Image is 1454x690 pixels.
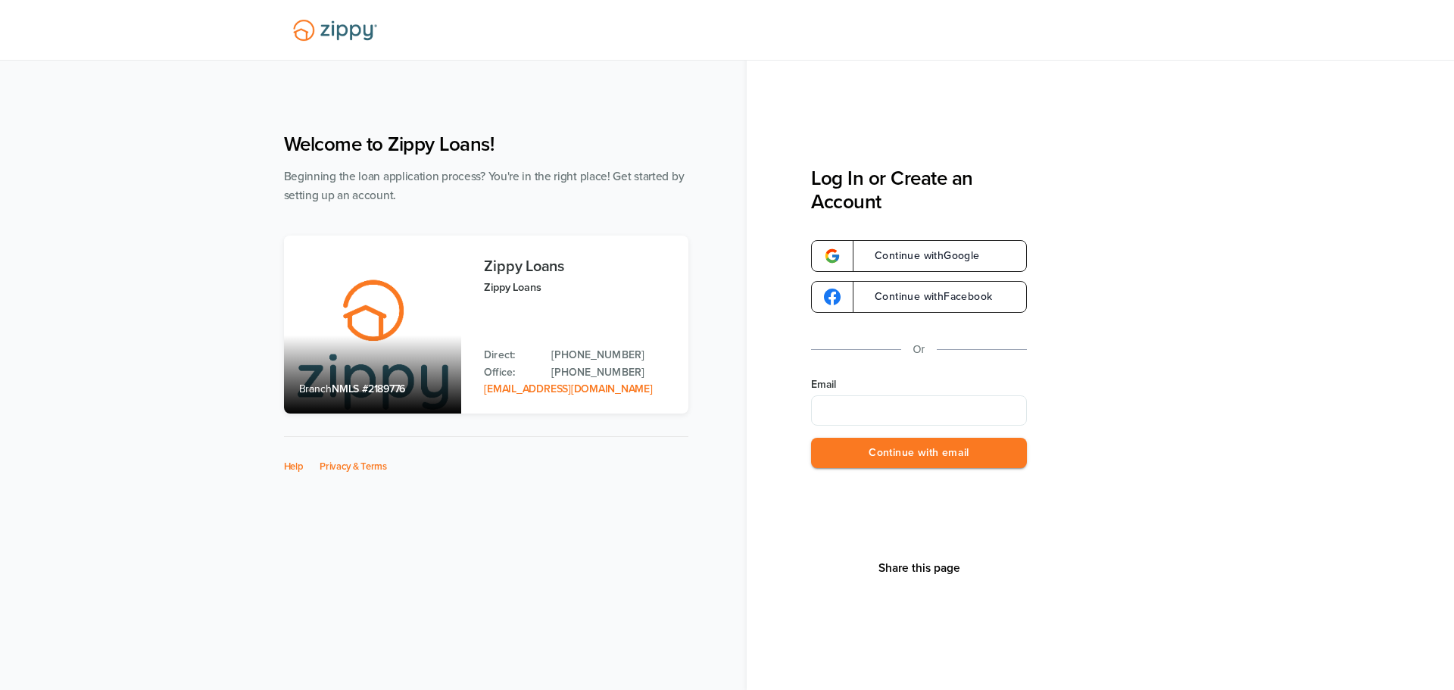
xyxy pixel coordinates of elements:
h1: Welcome to Zippy Loans! [284,133,688,156]
span: NMLS #2189776 [332,382,405,395]
p: Or [913,340,925,359]
img: google-logo [824,248,841,264]
span: Continue with Facebook [860,292,992,302]
h3: Log In or Create an Account [811,167,1027,214]
p: Direct: [484,347,536,364]
h3: Zippy Loans [484,258,672,275]
a: google-logoContinue withGoogle [811,240,1027,272]
a: Privacy & Terms [320,461,387,473]
span: Continue with Google [860,251,980,261]
a: Office Phone: 512-975-2947 [551,364,672,381]
button: Share This Page [874,560,965,576]
a: Direct Phone: 512-975-2947 [551,347,672,364]
p: Zippy Loans [484,279,672,296]
img: google-logo [824,289,841,305]
a: Help [284,461,304,473]
label: Email [811,377,1027,392]
span: Branch [299,382,332,395]
img: Lender Logo [284,13,386,48]
p: Office: [484,364,536,381]
a: Email Address: zippyguide@zippymh.com [484,382,652,395]
input: Email Address [811,395,1027,426]
span: Beginning the loan application process? You're in the right place! Get started by setting up an a... [284,170,685,202]
a: google-logoContinue withFacebook [811,281,1027,313]
button: Continue with email [811,438,1027,469]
